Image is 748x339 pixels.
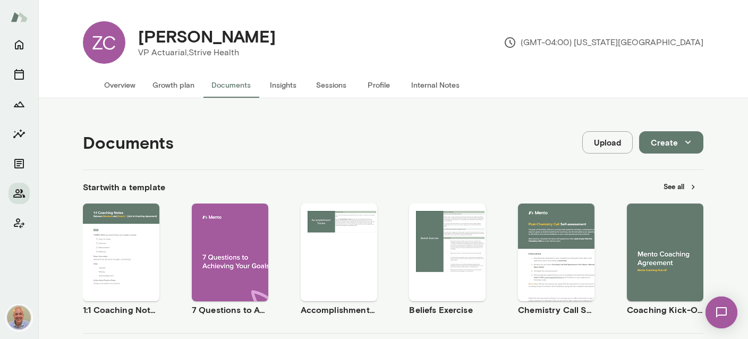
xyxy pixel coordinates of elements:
[639,131,703,154] button: Create
[307,72,355,98] button: Sessions
[657,179,703,195] button: See all
[582,131,633,154] button: Upload
[403,72,468,98] button: Internal Notes
[83,21,125,64] div: ZC
[8,183,30,204] button: Members
[8,153,30,174] button: Documents
[355,72,403,98] button: Profile
[83,181,165,193] h6: Start with a template
[504,36,703,49] p: (GMT-04:00) [US_STATE][GEOGRAPHIC_DATA]
[8,64,30,85] button: Sessions
[8,94,30,115] button: Growth Plan
[518,303,594,316] h6: Chemistry Call Self-Assessment [Coaches only]
[409,303,486,316] h6: Beliefs Exercise
[138,46,276,59] p: VP Actuarial, Strive Health
[8,123,30,145] button: Insights
[83,132,174,152] h4: Documents
[301,303,377,316] h6: Accomplishment Tracker
[8,34,30,55] button: Home
[11,7,28,27] img: Mento
[6,305,32,330] img: Marc Friedman
[627,303,703,316] h6: Coaching Kick-Off | Coaching Agreement
[83,303,159,316] h6: 1:1 Coaching Notes
[138,26,276,46] h4: [PERSON_NAME]
[96,72,144,98] button: Overview
[8,213,30,234] button: Client app
[144,72,203,98] button: Growth plan
[259,72,307,98] button: Insights
[203,72,259,98] button: Documents
[192,303,268,316] h6: 7 Questions to Achieving Your Goals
